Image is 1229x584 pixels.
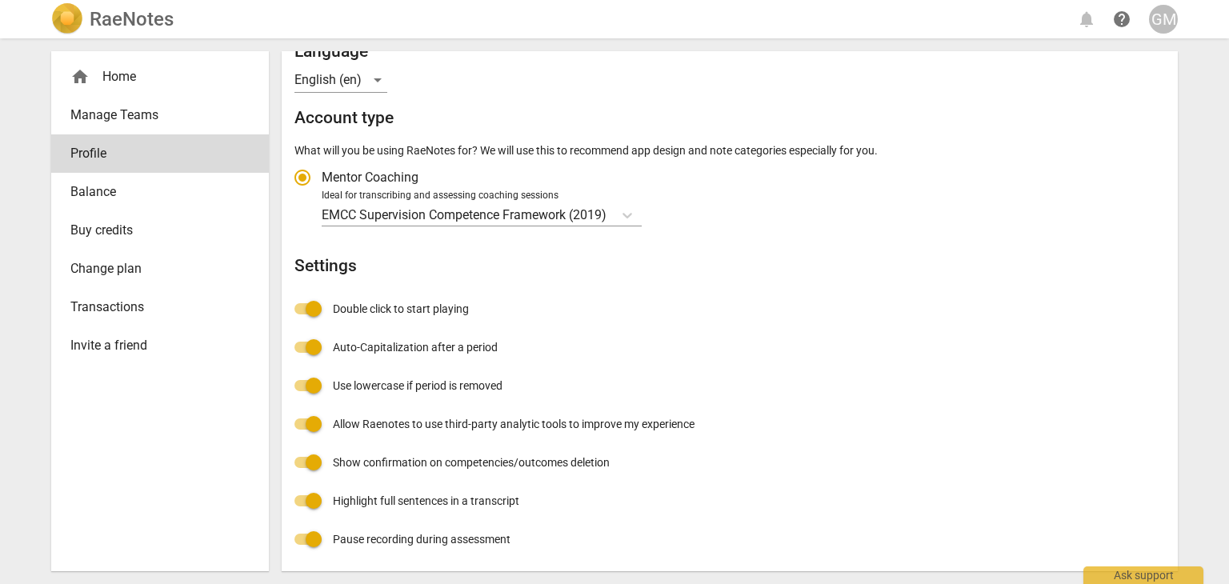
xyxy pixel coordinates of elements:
span: Transactions [70,298,237,317]
a: Change plan [51,250,269,288]
span: home [70,67,90,86]
span: Double click to start playing [333,301,469,318]
a: Manage Teams [51,96,269,134]
span: Allow Raenotes to use third-party analytic tools to improve my experience [333,416,695,433]
div: Ask support [1083,566,1203,584]
div: Ideal for transcribing and assessing coaching sessions [322,189,1160,203]
span: help [1112,10,1131,29]
h2: Settings [294,256,1165,276]
button: GM [1149,5,1178,34]
a: Balance [51,173,269,211]
span: Auto-Capitalization after a period [333,339,498,356]
span: Change plan [70,259,237,278]
span: Pause recording during assessment [333,531,510,548]
h2: RaeNotes [90,8,174,30]
a: Profile [51,134,269,173]
p: What will you be using RaeNotes for? We will use this to recommend app design and note categories... [294,142,1165,159]
p: EMCC Supervision Competence Framework (2019) [322,206,606,224]
a: Invite a friend [51,326,269,365]
span: Show confirmation on competencies/outcomes deletion [333,454,610,471]
a: Help [1107,5,1136,34]
a: Transactions [51,288,269,326]
span: Highlight full sentences in a transcript [333,493,519,510]
img: Logo [51,3,83,35]
a: LogoRaeNotes [51,3,174,35]
input: Ideal for transcribing and assessing coaching sessionsEMCC Supervision Competence Framework (2019) [608,207,611,222]
a: Buy credits [51,211,269,250]
h2: Account type [294,108,1165,128]
span: Balance [70,182,237,202]
span: Buy credits [70,221,237,240]
span: Invite a friend [70,336,237,355]
h2: Language [294,42,1165,62]
div: Account type [294,158,1165,226]
div: Home [51,58,269,96]
div: English (en) [294,67,387,93]
span: Manage Teams [70,106,237,125]
span: Use lowercase if period is removed [333,378,502,394]
span: Profile [70,144,237,163]
div: Home [70,67,237,86]
span: Mentor Coaching [322,168,418,186]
